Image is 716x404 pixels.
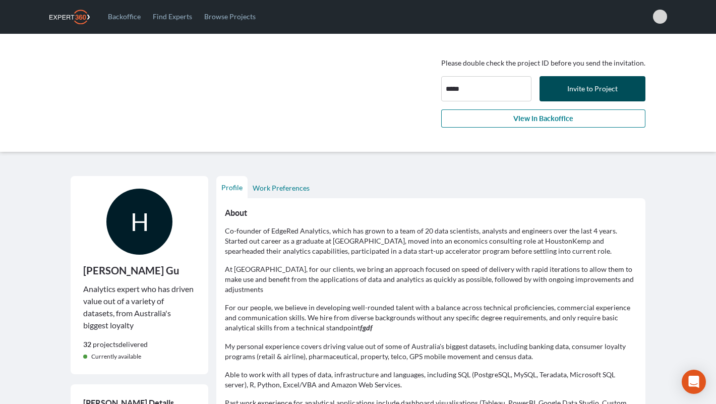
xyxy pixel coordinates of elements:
h4: [PERSON_NAME] Gu [83,263,179,279]
span: Currently available [91,353,141,360]
img: Expert360 [49,10,90,24]
span: About [225,207,247,219]
p: Able to work with all types of data, infrastructure and languages, including SQL (PostgreSQL, MyS... [225,370,637,390]
span: projects delivered [83,339,148,350]
button: Invite to Project [540,76,646,101]
p: My personal experience covers driving value out of some of Australia's biggest datasets, includin... [225,341,637,362]
strong: fgdf [360,325,373,332]
span: Esmeralda [653,10,667,24]
p: Co-founder of EdgeRed Analytics, which has grown to a team of 20 data scientists, analysts and en... [225,226,637,256]
span: Please double check the project ID before you send the invitation. [441,58,645,68]
div: Open Intercom Messenger [682,370,706,394]
p: For our people, we believe in developing well-rounded talent with a balance across technical prof... [225,303,637,333]
strong: 32 [83,340,91,349]
span: H [106,189,172,255]
button: Work Preferences [248,178,315,198]
span: Invite to Project [567,84,618,93]
a: View in Backoffice [441,109,645,128]
span: Profile [221,183,243,192]
span: Work Preferences [253,184,310,192]
p: At [GEOGRAPHIC_DATA], for our clients, we bring an approach focused on speed of delivery with rap... [225,264,637,295]
span: Analytics expert who has driven value out of a variety of datasets, from Australia's biggest loyalty [83,283,196,331]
